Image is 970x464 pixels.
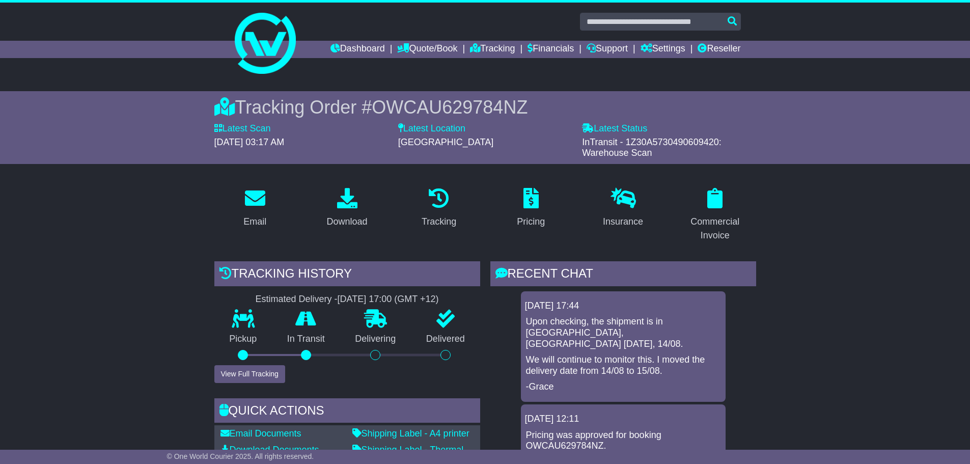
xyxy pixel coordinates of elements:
[214,96,756,118] div: Tracking Order #
[214,334,272,345] p: Pickup
[582,123,647,134] label: Latest Status
[526,381,720,393] p: -Grace
[352,428,469,439] a: Shipping Label - A4 printer
[674,184,756,246] a: Commercial Invoice
[528,41,574,58] a: Financials
[681,215,750,242] div: Commercial Invoice
[422,215,456,229] div: Tracking
[338,294,439,305] div: [DATE] 17:00 (GMT +12)
[526,316,720,349] p: Upon checking, the shipment is in [GEOGRAPHIC_DATA], [GEOGRAPHIC_DATA] [DATE], 14/08.
[326,215,367,229] div: Download
[510,184,551,232] a: Pricing
[397,41,457,58] a: Quote/Book
[214,398,480,426] div: Quick Actions
[214,261,480,289] div: Tracking history
[603,215,643,229] div: Insurance
[220,428,301,439] a: Email Documents
[320,184,374,232] a: Download
[214,123,271,134] label: Latest Scan
[698,41,740,58] a: Reseller
[525,414,722,425] div: [DATE] 12:11
[214,294,480,305] div: Estimated Delivery -
[214,137,285,147] span: [DATE] 03:17 AM
[411,334,480,345] p: Delivered
[526,354,720,376] p: We will continue to monitor this. I moved the delivery date from 14/08 to 15/08.
[415,184,463,232] a: Tracking
[526,430,720,452] p: Pricing was approved for booking OWCAU629784NZ.
[398,123,465,134] label: Latest Location
[641,41,685,58] a: Settings
[167,452,314,460] span: © One World Courier 2025. All rights reserved.
[330,41,385,58] a: Dashboard
[340,334,411,345] p: Delivering
[272,334,340,345] p: In Transit
[398,137,493,147] span: [GEOGRAPHIC_DATA]
[596,184,650,232] a: Insurance
[517,215,545,229] div: Pricing
[470,41,515,58] a: Tracking
[243,215,266,229] div: Email
[587,41,628,58] a: Support
[214,365,285,383] button: View Full Tracking
[372,97,528,118] span: OWCAU629784NZ
[490,261,756,289] div: RECENT CHAT
[220,445,319,455] a: Download Documents
[237,184,273,232] a: Email
[582,137,722,158] span: InTransit - 1Z30A5730490609420: Warehouse Scan
[525,301,722,312] div: [DATE] 17:44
